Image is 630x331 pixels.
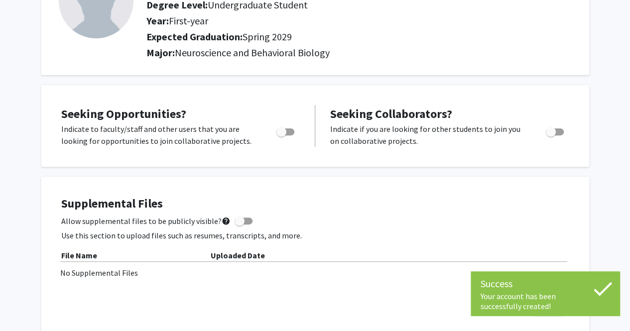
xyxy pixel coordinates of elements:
[61,123,257,147] p: Indicate to faculty/staff and other users that you are looking for opportunities to join collabor...
[211,250,265,260] b: Uploaded Date
[542,123,569,138] div: Toggle
[61,250,97,260] b: File Name
[146,47,571,59] h2: Major:
[146,15,545,27] h2: Year:
[222,215,231,227] mat-icon: help
[272,123,300,138] div: Toggle
[175,46,330,59] span: Neuroscience and Behavioral Biology
[61,106,186,121] span: Seeking Opportunities?
[481,276,610,291] div: Success
[61,197,569,211] h4: Supplemental Files
[481,291,610,311] div: Your account has been successfully created!
[60,267,570,279] div: No Supplemental Files
[243,30,292,43] span: Spring 2029
[330,123,527,147] p: Indicate if you are looking for other students to join you on collaborative projects.
[146,31,545,43] h2: Expected Graduation:
[61,229,569,241] p: Use this section to upload files such as resumes, transcripts, and more.
[169,14,208,27] span: First-year
[330,106,452,121] span: Seeking Collaborators?
[61,215,231,227] span: Allow supplemental files to be publicly visible?
[7,286,42,324] iframe: Chat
